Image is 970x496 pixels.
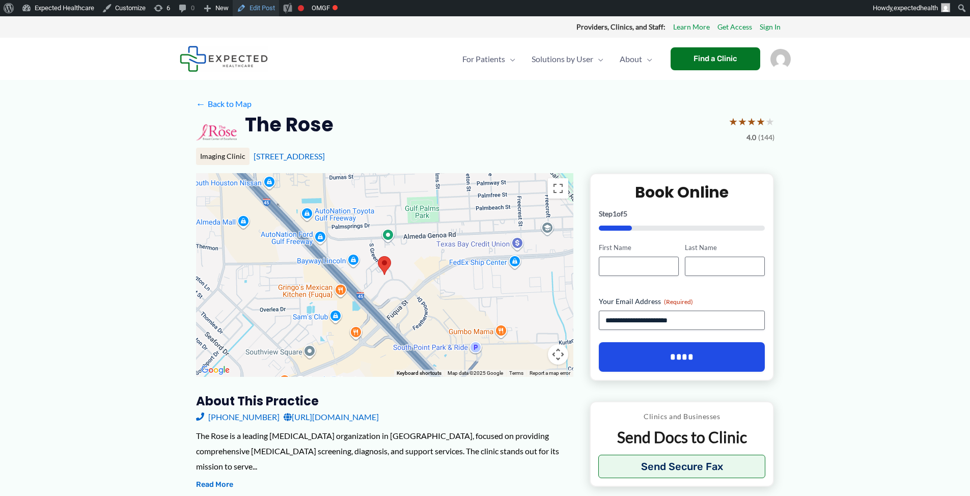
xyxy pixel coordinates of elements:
[642,41,652,77] span: Menu Toggle
[673,20,710,34] a: Learn More
[765,112,774,131] span: ★
[548,344,568,365] button: Map camera controls
[664,298,693,306] span: (Required)
[548,178,568,199] button: Toggle fullscreen view
[746,131,756,144] span: 4.0
[747,112,756,131] span: ★
[530,370,570,376] a: Report a map error
[598,427,766,447] p: Send Docs to Clinic
[717,20,752,34] a: Get Access
[196,479,233,491] button: Read More
[196,393,573,409] h3: About this practice
[593,41,603,77] span: Menu Toggle
[671,47,760,70] a: Find a Clinic
[454,41,660,77] nav: Primary Site Navigation
[180,46,268,72] img: Expected Healthcare Logo - side, dark font, small
[612,41,660,77] a: AboutMenu Toggle
[509,370,523,376] a: Terms
[599,210,765,217] p: Step of
[196,428,573,474] div: The Rose is a leading [MEDICAL_DATA] organization in [GEOGRAPHIC_DATA], focused on providing comp...
[199,364,232,377] a: Open this area in Google Maps (opens a new window)
[284,409,379,425] a: [URL][DOMAIN_NAME]
[245,112,334,137] h2: The Rose
[448,370,503,376] span: Map data ©2025 Google
[397,370,441,377] button: Keyboard shortcuts
[523,41,612,77] a: Solutions by UserMenu Toggle
[620,41,642,77] span: About
[298,5,304,11] div: Focus keyphrase not set
[729,112,738,131] span: ★
[599,243,679,253] label: First Name
[599,182,765,202] h2: Book Online
[196,409,280,425] a: [PHONE_NUMBER]
[738,112,747,131] span: ★
[462,41,505,77] span: For Patients
[623,209,627,218] span: 5
[598,410,766,423] p: Clinics and Businesses
[254,151,325,161] a: [STREET_ADDRESS]
[758,131,774,144] span: (144)
[770,53,791,63] a: Account icon link
[532,41,593,77] span: Solutions by User
[505,41,515,77] span: Menu Toggle
[454,41,523,77] a: For PatientsMenu Toggle
[196,148,250,165] div: Imaging Clinic
[598,455,766,478] button: Send Secure Fax
[756,112,765,131] span: ★
[199,364,232,377] img: Google
[613,209,617,218] span: 1
[760,20,781,34] a: Sign In
[685,243,765,253] label: Last Name
[196,96,252,112] a: ←Back to Map
[599,296,765,307] label: Your Email Address
[894,4,938,12] span: expectedhealth
[196,99,206,108] span: ←
[576,22,666,31] strong: Providers, Clinics, and Staff:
